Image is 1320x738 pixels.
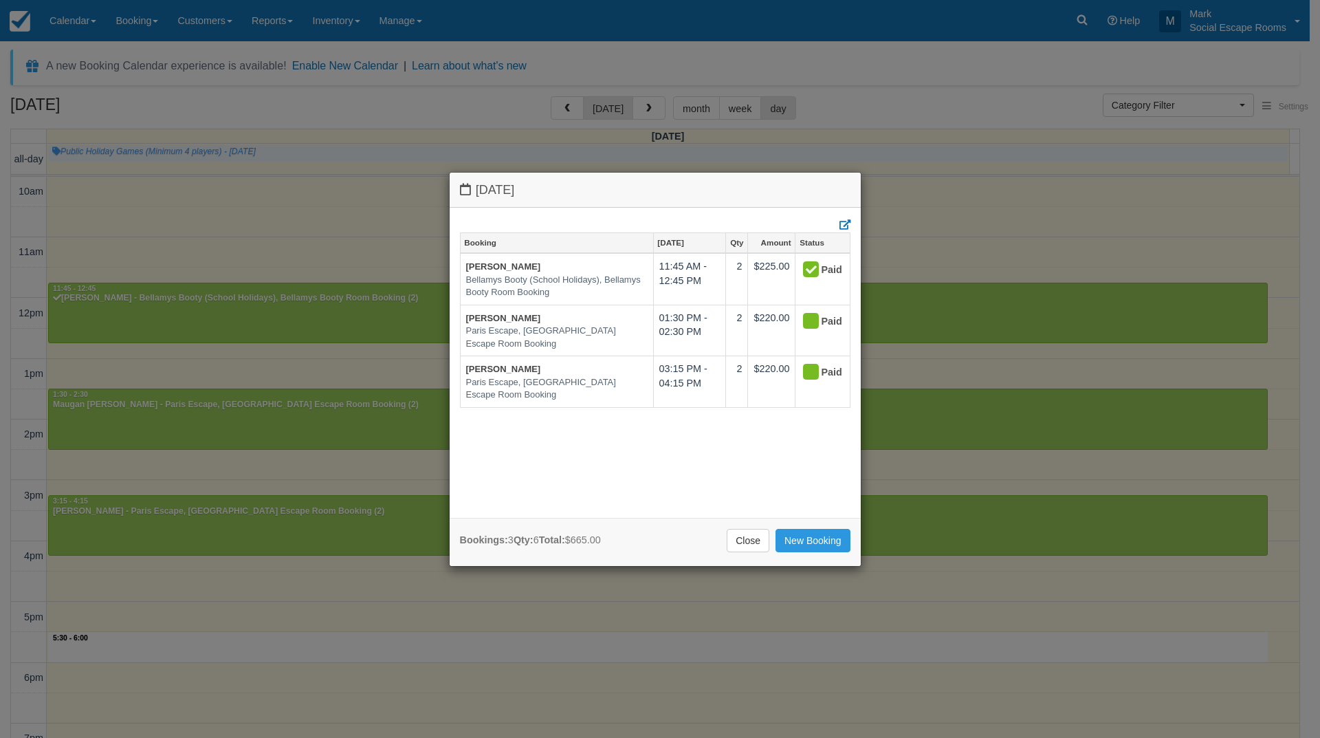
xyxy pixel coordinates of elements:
td: 2 [726,253,748,305]
td: $220.00 [748,356,795,408]
td: 2 [726,305,748,356]
td: $225.00 [748,253,795,305]
a: [PERSON_NAME] [466,364,541,374]
a: Amount [748,233,795,252]
em: Paris Escape, [GEOGRAPHIC_DATA] Escape Room Booking [466,376,648,402]
a: Close [727,529,769,552]
a: [DATE] [654,233,726,252]
strong: Qty: [514,534,533,545]
a: [PERSON_NAME] [466,313,541,323]
strong: Bookings: [460,534,508,545]
div: Paid [801,362,832,384]
a: Qty [726,233,747,252]
a: New Booking [775,529,850,552]
div: Paid [801,259,832,281]
a: Booking [461,233,653,252]
td: 2 [726,356,748,408]
em: Paris Escape, [GEOGRAPHIC_DATA] Escape Room Booking [466,325,648,350]
a: [PERSON_NAME] [466,261,541,272]
td: 11:45 AM - 12:45 PM [653,253,726,305]
td: $220.00 [748,305,795,356]
a: Status [795,233,849,252]
td: 01:30 PM - 02:30 PM [653,305,726,356]
td: 03:15 PM - 04:15 PM [653,356,726,408]
h4: [DATE] [460,183,850,197]
div: 3 6 $665.00 [460,533,601,547]
strong: Total: [539,534,565,545]
em: Bellamys Booty (School Holidays), Bellamys Booty Room Booking [466,274,648,299]
div: Paid [801,311,832,333]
